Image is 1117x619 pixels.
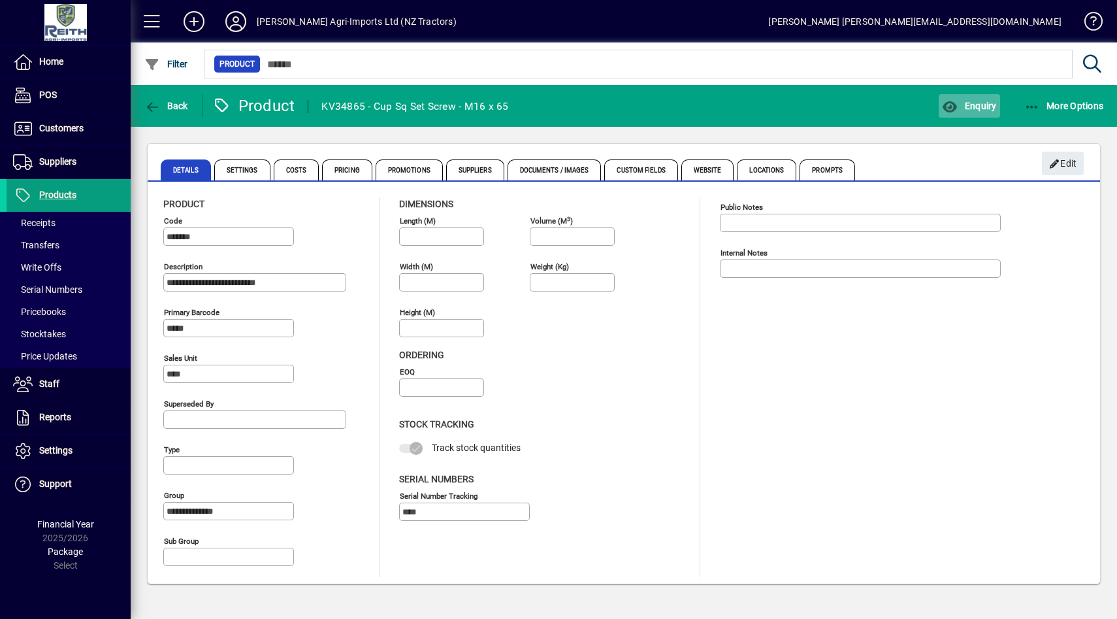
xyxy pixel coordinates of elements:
[257,11,457,32] div: [PERSON_NAME] Agri-Imports Ltd (NZ Tractors)
[164,537,199,546] mat-label: Sub group
[720,203,763,212] mat-label: Public Notes
[13,240,59,250] span: Transfers
[164,399,214,409] mat-label: Superseded by
[321,96,508,117] div: KV34865 - Cup Sq Set Screw - M16 x 65
[39,90,57,100] span: POS
[400,308,435,317] mat-label: Height (m)
[7,401,131,434] a: Reports
[768,11,1061,32] div: [PERSON_NAME] [PERSON_NAME][EMAIL_ADDRESS][DOMAIN_NAME]
[1042,152,1084,175] button: Edit
[737,159,796,180] span: Locations
[13,351,77,361] span: Price Updates
[173,10,215,33] button: Add
[39,156,76,167] span: Suppliers
[39,478,72,489] span: Support
[215,10,257,33] button: Profile
[274,159,319,180] span: Costs
[530,216,573,226] mat-label: Volume (m )
[37,519,94,529] span: Financial Year
[212,95,295,116] div: Product
[39,412,71,422] span: Reports
[7,345,131,367] a: Price Updates
[508,159,602,180] span: Documents / Images
[13,329,66,339] span: Stocktakes
[13,262,61,273] span: Write Offs
[39,123,84,133] span: Customers
[399,350,444,360] span: Ordering
[7,278,131,301] a: Serial Numbers
[800,159,855,180] span: Prompts
[400,262,433,271] mat-label: Width (m)
[446,159,504,180] span: Suppliers
[400,216,436,226] mat-label: Length (m)
[399,419,474,429] span: Stock Tracking
[144,59,188,69] span: Filter
[7,368,131,401] a: Staff
[322,159,372,180] span: Pricing
[1075,3,1101,45] a: Knowledge Base
[164,216,182,226] mat-label: Code
[219,58,255,71] span: Product
[400,367,415,376] mat-label: EOQ
[7,46,131,78] a: Home
[144,101,188,111] span: Back
[13,307,66,317] span: Pricebooks
[942,101,996,111] span: Enquiry
[161,159,211,180] span: Details
[7,468,131,501] a: Support
[1024,101,1104,111] span: More Options
[720,248,768,258] mat-label: Internal Notes
[131,94,202,118] app-page-header-button: Back
[376,159,443,180] span: Promotions
[48,546,83,557] span: Package
[164,491,184,500] mat-label: Group
[13,284,82,295] span: Serial Numbers
[530,262,569,271] mat-label: Weight (Kg)
[7,435,131,467] a: Settings
[7,79,131,112] a: POS
[214,159,270,180] span: Settings
[39,190,76,200] span: Products
[604,159,677,180] span: Custom Fields
[39,445,73,456] span: Settings
[163,199,204,209] span: Product
[7,256,131,278] a: Write Offs
[141,94,191,118] button: Back
[7,301,131,323] a: Pricebooks
[400,491,478,500] mat-label: Serial Number tracking
[164,262,202,271] mat-label: Description
[681,159,734,180] span: Website
[7,234,131,256] a: Transfers
[164,445,180,454] mat-label: Type
[164,308,219,317] mat-label: Primary barcode
[939,94,999,118] button: Enquiry
[1021,94,1107,118] button: More Options
[39,378,59,389] span: Staff
[39,56,63,67] span: Home
[432,443,521,453] span: Track stock quantities
[13,218,56,228] span: Receipts
[7,323,131,345] a: Stocktakes
[567,215,570,222] sup: 3
[7,112,131,145] a: Customers
[399,474,474,484] span: Serial Numbers
[7,146,131,178] a: Suppliers
[141,52,191,76] button: Filter
[7,212,131,234] a: Receipts
[1049,153,1077,175] span: Edit
[399,199,453,209] span: Dimensions
[164,354,197,363] mat-label: Sales unit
